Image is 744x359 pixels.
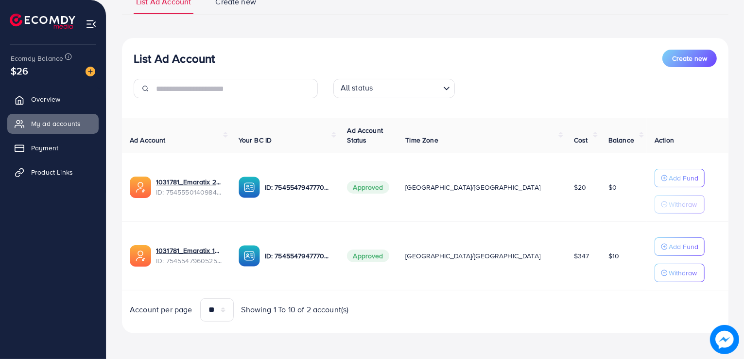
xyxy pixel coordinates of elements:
img: ic-ba-acc.ded83a64.svg [239,177,260,198]
a: 1031781_Emaratix 1_1756835284796 [156,246,223,255]
img: menu [86,18,97,30]
div: <span class='underline'>1031781_Emaratix 2_1756835320982</span></br>7545550140984410113 [156,177,223,197]
span: Ad Account [130,135,166,145]
p: ID: 7545547947770052616 [265,181,332,193]
img: image [710,325,739,354]
p: Withdraw [669,198,697,210]
span: Ecomdy Balance [11,54,63,63]
span: $10 [608,251,619,261]
span: $26 [11,64,28,78]
div: <span class='underline'>1031781_Emaratix 1_1756835284796</span></br>7545547960525357064 [156,246,223,266]
span: ID: 7545547960525357064 [156,256,223,266]
button: Withdraw [655,195,705,214]
a: Payment [7,138,99,158]
a: Overview [7,90,99,109]
button: Add Fund [655,169,705,187]
span: Time Zone [405,135,438,145]
span: All status [339,80,375,96]
p: Add Fund [669,172,698,184]
span: My ad accounts [31,119,81,128]
button: Create new [662,50,717,67]
span: $347 [574,251,589,261]
span: $0 [608,182,617,192]
p: Add Fund [669,241,698,252]
img: ic-ads-acc.e4c84228.svg [130,245,151,267]
img: logo [10,14,75,29]
span: [GEOGRAPHIC_DATA]/[GEOGRAPHIC_DATA] [405,182,540,192]
a: Product Links [7,162,99,182]
span: Action [655,135,674,145]
span: Approved [347,250,389,262]
img: ic-ads-acc.e4c84228.svg [130,177,151,198]
span: Ad Account Status [347,126,383,145]
h3: List Ad Account [134,52,215,66]
img: image [86,67,95,76]
span: Payment [31,143,58,153]
span: Showing 1 To 10 of 2 account(s) [242,304,349,315]
p: Withdraw [669,267,697,279]
span: Approved [347,181,389,194]
span: $20 [574,182,586,192]
span: Create new [672,54,707,63]
input: Search for option [376,81,439,96]
p: ID: 7545547947770052616 [265,250,332,262]
span: Account per page [130,304,192,315]
span: Balance [608,135,634,145]
button: Add Fund [655,237,705,256]
span: Cost [574,135,588,145]
a: 1031781_Emaratix 2_1756835320982 [156,177,223,187]
a: My ad accounts [7,114,99,133]
span: ID: 7545550140984410113 [156,187,223,197]
div: Search for option [333,79,455,98]
span: Product Links [31,167,73,177]
span: Your BC ID [239,135,272,145]
img: ic-ba-acc.ded83a64.svg [239,245,260,267]
span: [GEOGRAPHIC_DATA]/[GEOGRAPHIC_DATA] [405,251,540,261]
span: Overview [31,94,60,104]
button: Withdraw [655,264,705,282]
